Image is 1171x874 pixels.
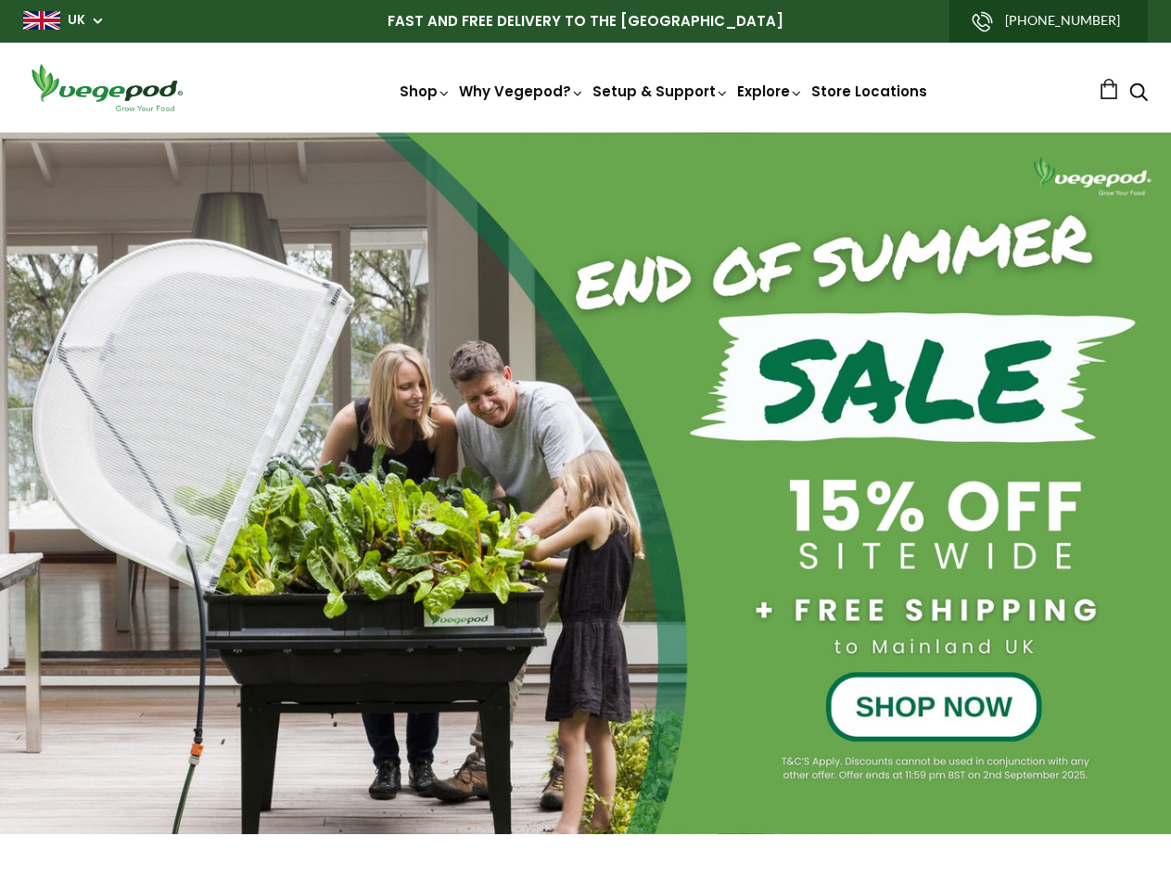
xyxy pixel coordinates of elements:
img: Vegepod [23,61,190,114]
img: gb_large.png [23,11,60,30]
a: Setup & Support [592,82,730,101]
a: Shop [400,82,452,101]
a: Search [1129,84,1148,104]
a: UK [68,11,85,30]
a: Store Locations [811,82,927,101]
a: Explore [737,82,804,101]
a: Why Vegepod? [459,82,585,101]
